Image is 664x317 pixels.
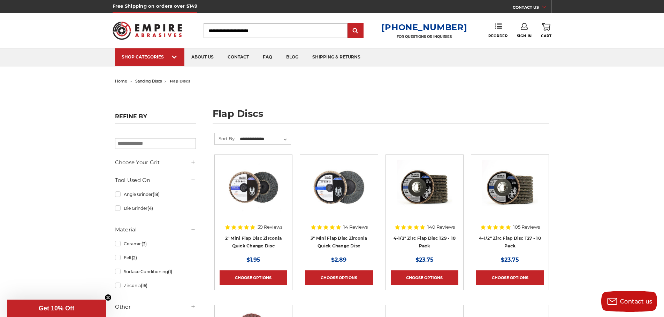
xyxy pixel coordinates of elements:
[349,24,362,38] input: Submit
[331,256,346,263] span: $2.89
[141,283,147,288] span: (16)
[620,298,652,305] span: Contact us
[427,225,455,229] span: 140 Reviews
[220,160,287,227] a: Black Hawk Abrasives 2-inch Zirconia Flap Disc with 60 Grit Zirconia for Smooth Finishing
[391,270,458,285] a: Choose Options
[153,192,160,197] span: (18)
[258,225,282,229] span: 39 Reviews
[256,48,279,66] a: faq
[115,79,127,84] a: home
[115,238,196,250] a: Ceramic
[279,48,305,66] a: blog
[39,305,74,312] span: Get 10% Off
[305,160,373,227] a: BHA 3" Quick Change 60 Grit Flap Disc for Fine Grinding and Finishing
[115,113,196,124] h5: Refine by
[115,279,196,292] a: Zirconia
[226,160,281,215] img: Black Hawk Abrasives 2-inch Zirconia Flap Disc with 60 Grit Zirconia for Smooth Finishing
[541,23,551,38] a: Cart
[415,256,434,263] span: $23.75
[115,158,196,167] h5: Choose Your Grit
[513,3,551,13] a: CONTACT US
[113,17,182,44] img: Empire Abrasives
[115,266,196,278] a: Surface Conditioning
[343,225,368,229] span: 14 Reviews
[168,269,172,274] span: (1)
[225,236,282,249] a: 2" Mini Flap Disc Zirconia Quick Change Disc
[305,48,367,66] a: shipping & returns
[221,48,256,66] a: contact
[305,270,373,285] a: Choose Options
[7,300,106,317] div: Get 10% OffClose teaser
[184,48,221,66] a: about us
[479,236,541,249] a: 4-1/2" Zirc Flap Disc T27 - 10 Pack
[601,291,657,312] button: Contact us
[170,79,190,84] span: flap discs
[517,34,532,38] span: Sign In
[115,252,196,264] a: Felt
[147,206,153,211] span: (4)
[381,34,467,39] p: FOR QUESTIONS OR INQUIRIES
[142,241,147,246] span: (3)
[513,225,540,229] span: 105 Reviews
[115,225,196,234] h5: Material
[220,270,287,285] a: Choose Options
[476,160,544,227] a: Black Hawk 4-1/2" x 7/8" Flap Disc Type 27 - 10 Pack
[246,256,260,263] span: $1.95
[488,23,507,38] a: Reorder
[541,34,551,38] span: Cart
[311,236,367,249] a: 3" Mini Flap Disc Zirconia Quick Change Disc
[488,34,507,38] span: Reorder
[311,160,367,215] img: BHA 3" Quick Change 60 Grit Flap Disc for Fine Grinding and Finishing
[482,160,538,215] img: Black Hawk 4-1/2" x 7/8" Flap Disc Type 27 - 10 Pack
[476,270,544,285] a: Choose Options
[394,236,456,249] a: 4-1/2" Zirc Flap Disc T29 - 10 Pack
[115,202,196,214] a: Die Grinder
[135,79,162,84] a: sanding discs
[213,109,549,124] h1: flap discs
[132,255,137,260] span: (2)
[115,303,196,311] h5: Other
[115,188,196,200] a: Angle Grinder
[115,176,196,184] h5: Tool Used On
[391,160,458,227] a: 4.5" Black Hawk Zirconia Flap Disc 10 Pack
[105,294,112,301] button: Close teaser
[501,256,519,263] span: $23.75
[215,133,236,144] label: Sort By:
[381,22,467,32] a: [PHONE_NUMBER]
[122,54,177,60] div: SHOP CATEGORIES
[239,134,291,144] select: Sort By:
[397,160,452,215] img: 4.5" Black Hawk Zirconia Flap Disc 10 Pack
